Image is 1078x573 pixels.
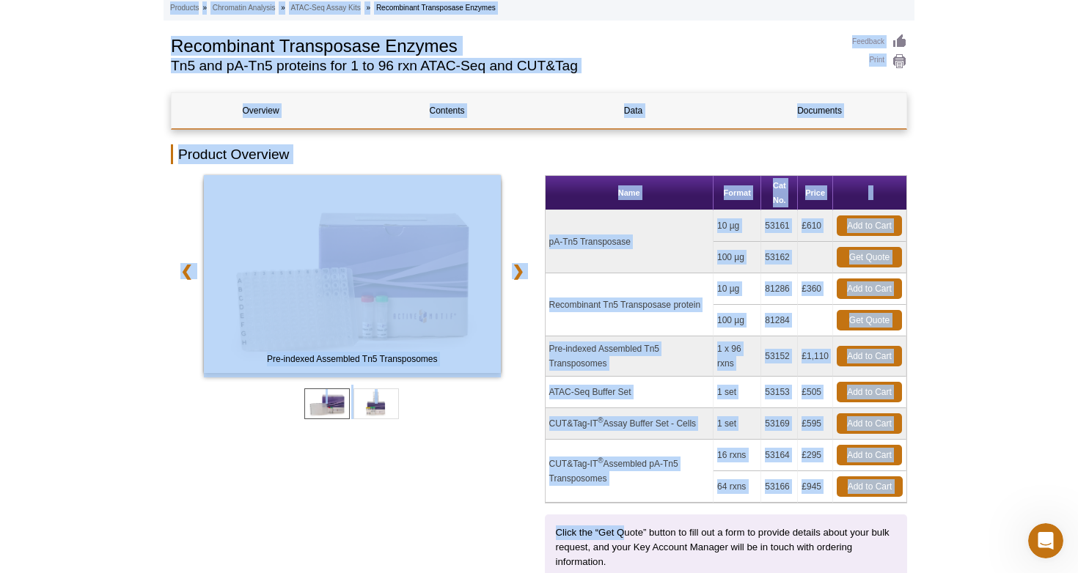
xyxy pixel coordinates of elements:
a: ATAC-Seq Kit [204,175,501,377]
th: Name [546,176,714,210]
td: 16 rxns [714,440,761,471]
td: £1,110 [798,336,833,377]
td: 53162 [761,242,798,273]
iframe: Intercom live chat [1028,523,1063,558]
td: 10 µg [714,210,761,242]
a: Feedback [852,34,907,50]
a: Add to Cart [837,413,902,434]
a: Add to Cart [837,445,902,465]
a: ❯ [502,254,534,288]
td: 53166 [761,471,798,503]
p: Click the “Get Quote” button to fill out a form to provide details about your bulk request, and y... [556,525,897,569]
a: Add to Cart [837,382,902,402]
h2: Tn5 and pA-Tn5 proteins for 1 to 96 rxn ATAC-Seq and CUT&Tag [171,59,837,73]
td: 53152 [761,336,798,377]
th: Price [798,176,833,210]
td: £945 [798,471,833,503]
td: £595 [798,408,833,440]
td: 53153 [761,377,798,408]
a: Add to Cart [837,476,903,497]
a: Add to Cart [837,278,902,299]
a: Products [170,1,199,15]
td: Recombinant Tn5 Transposase protein [546,273,714,336]
td: 81284 [761,305,798,336]
a: ❮ [171,254,202,288]
td: CUT&Tag-IT Assembled pA-Tn5 Transposomes [546,440,714,503]
td: CUT&Tag-IT Assay Buffer Set - Cells [546,408,714,440]
td: ATAC-Seq Buffer Set [546,377,714,408]
a: Documents [730,93,909,128]
td: £295 [798,440,833,471]
a: Get Quote [837,247,902,267]
img: Pre-indexed Assembled Tn5 Transposomes [204,175,501,373]
td: 53169 [761,408,798,440]
td: 1 x 96 rxns [714,336,761,377]
a: Add to Cart [837,346,902,366]
td: 81286 [761,273,798,305]
td: Pre-indexed Assembled Tn5 Transposomes [546,336,714,377]
a: Overview [172,93,350,128]
sup: ® [598,416,603,424]
sup: ® [598,456,603,465]
td: 10 µg [714,273,761,305]
h2: Product Overview [171,144,907,164]
td: 53161 [761,210,798,242]
td: £505 [798,377,833,408]
a: ATAC-Seq Assay Kits [291,1,361,15]
th: Format [714,176,761,210]
a: Print [852,53,907,70]
a: Data [544,93,722,128]
td: £360 [798,273,833,305]
li: » [202,4,207,12]
td: 53164 [761,440,798,471]
h1: Recombinant Transposase Enzymes [171,34,837,56]
td: 1 set [714,408,761,440]
li: » [281,4,285,12]
a: Get Quote [837,310,902,330]
a: Add to Cart [837,215,902,236]
li: » [367,4,371,12]
td: 64 rxns [714,471,761,503]
span: Pre-indexed Assembled Tn5 Transposomes [207,352,497,366]
td: pA-Tn5 Transposase [546,210,714,273]
a: Contents [358,93,536,128]
th: Cat No. [761,176,798,210]
td: 100 µg [714,242,761,273]
td: 1 set [714,377,761,408]
li: Recombinant Transposase Enzymes [376,4,496,12]
td: £610 [798,210,833,242]
td: 100 µg [714,305,761,336]
a: Chromatin Analysis [213,1,276,15]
